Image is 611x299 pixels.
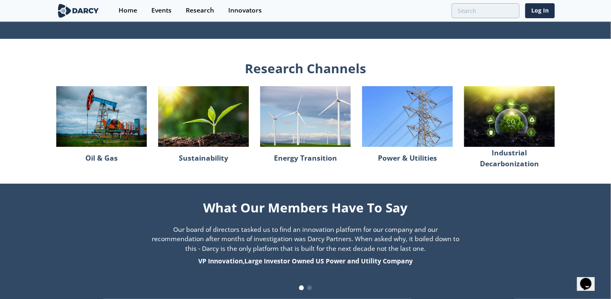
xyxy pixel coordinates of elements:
[179,150,228,167] p: Sustainability
[119,7,137,14] div: Home
[577,267,603,291] iframe: chat widget
[119,225,492,267] div: 2 / 4
[464,86,555,146] img: industrial-decarbonization-299db23ffd2d26ea53b85058e0ea4a31.jpg
[464,150,555,167] p: Industrial Decarbonization
[119,225,492,267] div: Our board of directors tasked us to find an innovation platform for our company and our recommend...
[147,257,464,267] div: VP Innovation , Large Investor Owned US Power and Utility Company
[186,7,214,14] div: Research
[362,86,453,146] img: power-0245a545bc4df729e8541453bebf1337.jpg
[260,86,351,146] img: energy-e11202bc638c76e8d54b5a3ddfa9579d.jpg
[85,150,118,167] p: Oil & Gas
[56,86,147,146] img: oilandgas-64dff166b779d667df70ba2f03b7bb17.jpg
[228,7,262,14] div: Innovators
[151,7,172,14] div: Events
[378,150,437,167] p: Power & Utilities
[525,3,555,18] a: Log In
[274,150,337,167] p: Energy Transition
[56,59,555,78] div: Research Channels
[158,86,249,146] img: sustainability-770903ad21d5b8021506027e77cf2c8d.jpg
[119,195,492,217] div: What Our Members Have To Say
[452,3,520,18] input: Advanced Search
[56,4,100,18] img: logo-wide.svg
